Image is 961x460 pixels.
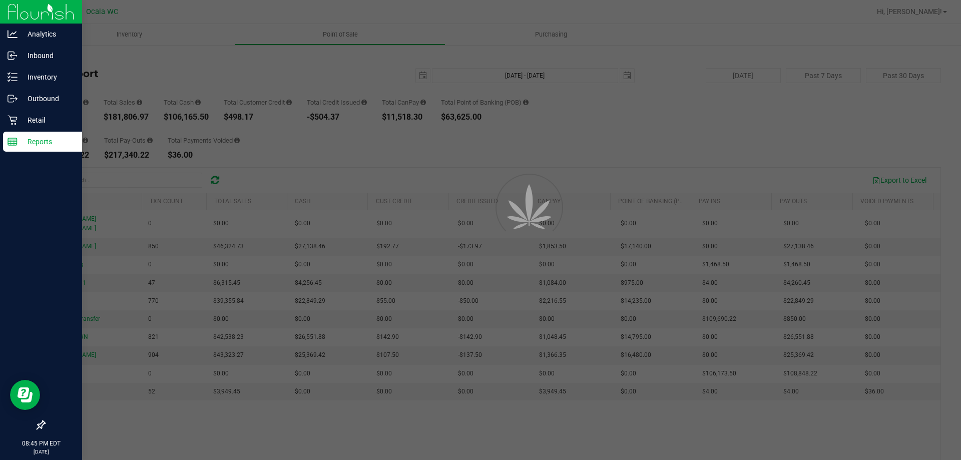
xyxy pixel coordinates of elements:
[5,439,78,448] p: 08:45 PM EDT
[8,137,18,147] inline-svg: Reports
[18,50,78,62] p: Inbound
[8,29,18,39] inline-svg: Analytics
[8,94,18,104] inline-svg: Outbound
[18,114,78,126] p: Retail
[10,380,40,410] iframe: Resource center
[18,93,78,105] p: Outbound
[8,51,18,61] inline-svg: Inbound
[8,115,18,125] inline-svg: Retail
[5,448,78,455] p: [DATE]
[18,28,78,40] p: Analytics
[8,72,18,82] inline-svg: Inventory
[18,136,78,148] p: Reports
[18,71,78,83] p: Inventory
